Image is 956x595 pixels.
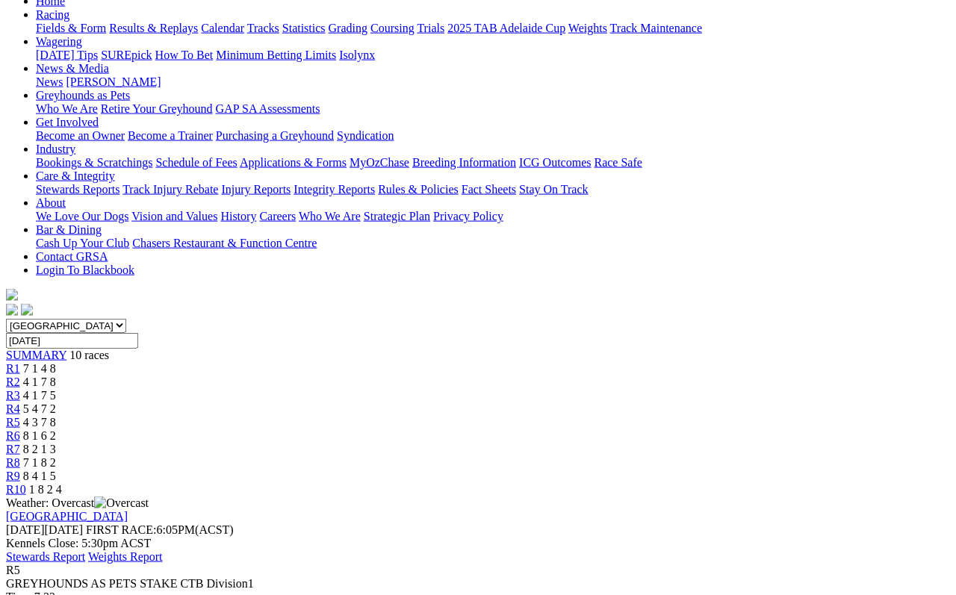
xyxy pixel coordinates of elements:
a: Retire Your Greyhound [101,102,213,115]
span: 5 4 7 2 [23,402,56,415]
span: 4 3 7 8 [23,416,56,429]
div: Industry [36,156,950,169]
a: Contact GRSA [36,250,108,263]
a: Racing [36,8,69,21]
span: FIRST RACE: [86,523,156,536]
span: [DATE] [6,523,45,536]
a: Care & Integrity [36,169,115,182]
a: SUREpick [101,49,152,61]
a: SUMMARY [6,349,66,361]
a: R2 [6,376,20,388]
div: Bar & Dining [36,237,950,250]
span: R8 [6,456,20,469]
div: Greyhounds as Pets [36,102,950,116]
a: News & Media [36,62,109,75]
a: Become a Trainer [128,129,213,142]
a: 2025 TAB Adelaide Cup [447,22,565,34]
span: R5 [6,564,20,576]
span: 10 races [69,349,109,361]
a: Cash Up Your Club [36,237,129,249]
a: Grading [329,22,367,34]
a: Login To Blackbook [36,264,134,276]
span: 6:05PM(ACST) [86,523,234,536]
a: Syndication [337,129,394,142]
a: Fields & Form [36,22,106,34]
a: R6 [6,429,20,442]
a: Trials [417,22,444,34]
a: Breeding Information [412,156,516,169]
a: Track Maintenance [610,22,702,34]
a: Wagering [36,35,82,48]
a: Schedule of Fees [155,156,237,169]
a: Stewards Reports [36,183,119,196]
a: Isolynx [339,49,375,61]
a: Purchasing a Greyhound [216,129,334,142]
a: Greyhounds as Pets [36,89,130,102]
a: Results & Replays [109,22,198,34]
a: MyOzChase [350,156,409,169]
a: Injury Reports [221,183,291,196]
a: R5 [6,416,20,429]
a: R1 [6,362,20,375]
a: History [220,210,256,222]
a: Vision and Values [131,210,217,222]
div: GREYHOUNDS AS PETS STAKE CTB Division1 [6,577,950,591]
a: Coursing [370,22,415,34]
span: 8 4 1 5 [23,470,56,482]
a: How To Bet [155,49,214,61]
a: Careers [259,210,296,222]
a: Tracks [247,22,279,34]
a: Statistics [282,22,326,34]
div: About [36,210,950,223]
span: 4 1 7 8 [23,376,56,388]
span: R9 [6,470,20,482]
a: Rules & Policies [378,183,459,196]
a: About [36,196,66,209]
div: Kennels Close: 5:30pm ACST [6,537,950,550]
div: Wagering [36,49,950,62]
a: R4 [6,402,20,415]
a: R7 [6,443,20,455]
a: Stay On Track [519,183,588,196]
span: Weather: Overcast [6,496,149,509]
a: ICG Outcomes [519,156,591,169]
a: Calendar [201,22,244,34]
div: News & Media [36,75,950,89]
img: facebook.svg [6,304,18,316]
a: We Love Our Dogs [36,210,128,222]
a: Get Involved [36,116,99,128]
a: Privacy Policy [433,210,503,222]
a: [DATE] Tips [36,49,98,61]
div: Racing [36,22,950,35]
a: Bookings & Scratchings [36,156,152,169]
a: Race Safe [594,156,642,169]
a: Integrity Reports [294,183,375,196]
a: Applications & Forms [240,156,347,169]
a: Track Injury Rebate [122,183,218,196]
div: Get Involved [36,129,950,143]
a: [GEOGRAPHIC_DATA] [6,510,128,523]
input: Select date [6,333,138,349]
a: R10 [6,483,26,496]
span: [DATE] [6,523,83,536]
img: logo-grsa-white.png [6,289,18,301]
span: 7 1 4 8 [23,362,56,375]
a: Weights [568,22,607,34]
a: Bar & Dining [36,223,102,236]
span: 1 8 2 4 [29,483,62,496]
span: 8 2 1 3 [23,443,56,455]
a: Stewards Report [6,550,85,563]
a: Strategic Plan [364,210,430,222]
a: R3 [6,389,20,402]
span: 8 1 6 2 [23,429,56,442]
div: Care & Integrity [36,183,950,196]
